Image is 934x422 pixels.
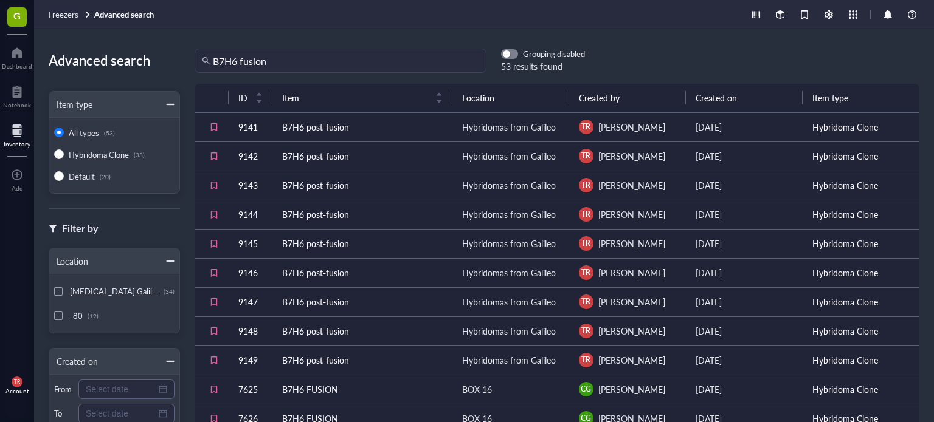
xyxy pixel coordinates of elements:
[696,120,793,134] div: [DATE]
[462,295,556,308] div: Hybridomas from Galileo
[69,149,129,160] span: Hybridoma Clone
[14,379,20,385] span: TR
[3,82,31,109] a: Notebook
[272,287,452,316] td: B7H6 post-fusion
[272,375,452,404] td: B7H6 FUSION
[462,179,556,192] div: Hybridomas from Galileo
[229,287,272,316] td: 9147
[581,267,590,278] span: TR
[696,353,793,367] div: [DATE]
[581,238,590,249] span: TR
[70,310,83,321] span: -80
[598,179,665,191] span: [PERSON_NAME]
[272,112,452,141] td: B7H6 post-fusion
[54,384,74,395] div: From
[272,84,452,112] th: Item
[696,324,793,338] div: [DATE]
[229,258,272,287] td: 9146
[272,345,452,375] td: B7H6 post-fusion
[86,407,156,420] input: Select date
[272,258,452,287] td: B7H6 post-fusion
[598,354,665,366] span: [PERSON_NAME]
[696,149,793,163] div: [DATE]
[229,112,272,141] td: 9141
[104,129,115,137] div: (53)
[70,285,161,297] span: [MEDICAL_DATA] Galileo
[54,408,74,419] div: To
[581,121,590,132] span: TR
[523,49,585,60] div: Grouping disabled
[100,173,111,180] div: (20)
[598,296,665,308] span: [PERSON_NAME]
[803,229,919,258] td: Hybridoma Clone
[462,353,556,367] div: Hybridomas from Galileo
[696,295,793,308] div: [DATE]
[49,98,92,111] div: Item type
[49,49,180,72] div: Advanced search
[5,387,29,395] div: Account
[69,127,99,138] span: All types
[803,84,919,112] th: Item type
[13,8,21,23] span: G
[272,171,452,200] td: B7H6 post-fusion
[452,84,569,112] th: Location
[581,209,590,220] span: TR
[229,375,272,404] td: 7625
[94,9,156,20] a: Advanced search
[696,179,793,192] div: [DATE]
[282,91,428,104] span: Item
[272,141,452,171] td: B7H6 post-fusion
[581,296,590,307] span: TR
[229,200,272,229] td: 9144
[272,316,452,345] td: B7H6 post-fusion
[803,287,919,316] td: Hybridoma Clone
[581,180,590,191] span: TR
[134,151,145,158] div: (33)
[49,9,78,20] span: Freezers
[803,112,919,141] td: Hybridoma Clone
[598,267,665,279] span: [PERSON_NAME]
[598,121,665,133] span: [PERSON_NAME]
[686,84,803,112] th: Created on
[696,266,793,279] div: [DATE]
[581,355,590,366] span: TR
[581,151,590,162] span: TR
[581,384,591,395] span: CG
[569,84,686,112] th: Created by
[229,141,272,171] td: 9142
[272,200,452,229] td: B7H6 post-fusion
[803,345,919,375] td: Hybridoma Clone
[229,229,272,258] td: 9145
[164,288,175,295] div: (34)
[696,383,793,396] div: [DATE]
[803,316,919,345] td: Hybridoma Clone
[462,266,556,279] div: Hybridomas from Galileo
[3,101,31,109] div: Notebook
[462,149,556,163] div: Hybridomas from Galileo
[598,383,665,395] span: [PERSON_NAME]
[598,325,665,337] span: [PERSON_NAME]
[69,171,95,182] span: Default
[238,91,248,104] span: ID
[462,120,556,134] div: Hybridomas from Galileo
[803,375,919,404] td: Hybridoma Clone
[501,60,585,73] div: 53 results found
[49,254,88,268] div: Location
[272,229,452,258] td: B7H6 post-fusion
[696,237,793,250] div: [DATE]
[598,237,665,250] span: [PERSON_NAME]
[2,43,32,70] a: Dashboard
[598,150,665,162] span: [PERSON_NAME]
[12,185,23,192] div: Add
[696,208,793,221] div: [DATE]
[229,316,272,345] td: 9148
[229,345,272,375] td: 9149
[4,121,30,148] a: Inventory
[49,355,98,368] div: Created on
[462,237,556,250] div: Hybridomas from Galileo
[49,9,92,20] a: Freezers
[803,171,919,200] td: Hybridoma Clone
[62,220,98,236] div: Filter by
[462,324,556,338] div: Hybridomas from Galileo
[803,141,919,171] td: Hybridoma Clone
